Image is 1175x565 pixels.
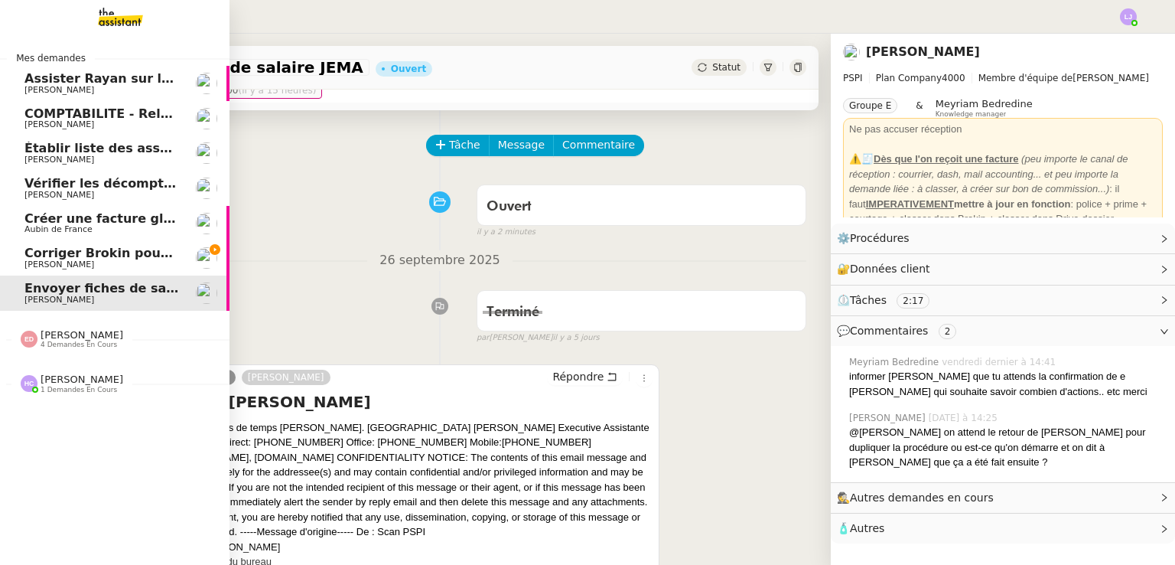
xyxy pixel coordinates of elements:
[498,136,545,154] span: Message
[897,293,929,309] nz-tag: 2:17
[936,98,1033,118] app-user-label: Knowledge manager
[24,106,436,121] span: COMPTABILITE - Relances factures impayées - octobre 2025
[196,142,217,164] img: users%2F0zQGGmvZECeMseaPawnreYAQQyS2%2Favatar%2Feddadf8a-b06f-4db9-91c4-adeed775bb0f
[837,325,962,337] span: 💬
[850,232,910,244] span: Procédures
[916,98,923,118] span: &
[391,64,426,73] div: Ouvert
[831,286,1175,315] div: ⏲️Tâches 2:17
[553,135,644,156] button: Commentaire
[477,226,535,239] span: il y a 2 minutes
[837,294,942,306] span: ⏲️
[196,247,217,269] img: users%2F0zQGGmvZECeMseaPawnreYAQQyS2%2Favatar%2Feddadf8a-b06f-4db9-91c4-adeed775bb0f
[837,260,936,278] span: 🔐
[876,73,942,83] span: Plan Company
[837,522,884,534] span: 🧴
[449,136,480,154] span: Tâche
[196,213,217,234] img: users%2FSclkIUIAuBOhhDrbgjtrSikBoD03%2Favatar%2F48cbc63d-a03d-4817-b5bf-7f7aeed5f2a9
[487,200,532,214] span: Ouvert
[24,85,94,95] span: [PERSON_NAME]
[367,250,513,271] span: 26 septembre 2025
[939,324,957,339] nz-tag: 2
[7,51,95,66] span: Mes demandes
[936,110,1007,119] span: Knowledge manager
[41,374,123,385] span: [PERSON_NAME]
[849,152,1157,241] div: ⚠️🧾 : il faut : police + prime + courtage + classer dans Brokin + classer dans Drive dossier Fact...
[24,260,94,269] span: [PERSON_NAME]
[24,190,94,200] span: [PERSON_NAME]
[850,263,930,275] span: Données client
[547,368,623,385] button: Répondre
[850,325,928,337] span: Commentaires
[843,73,863,83] span: PSPI
[837,492,1001,504] span: 🕵️
[24,141,342,155] span: Établir liste des assureurs pour primes brutes
[196,178,217,199] img: users%2F0zQGGmvZECeMseaPawnreYAQQyS2%2Favatar%2Feddadf8a-b06f-4db9-91c4-adeed775bb0f
[24,176,260,191] span: Vérifier les décomptes apporteurs
[929,411,1001,425] span: [DATE] à 14:25
[831,514,1175,544] div: 🧴Autres
[24,224,93,234] span: Aubin de France
[477,331,490,345] span: par
[426,135,490,156] button: Tâche
[849,153,1128,194] em: (peu importe le canal de réception : courrier, dash, mail accounting... et peu importe la demande...
[24,211,356,226] span: Créer une facture globale pour [PERSON_NAME]
[477,331,600,345] small: [PERSON_NAME]
[24,119,94,129] span: [PERSON_NAME]
[41,341,117,349] span: 4 demandes en cours
[41,386,117,394] span: 1 demandes en cours
[21,375,37,392] img: svg
[866,44,980,59] a: [PERSON_NAME]
[196,73,217,94] img: users%2Fa6PbEmLwvGXylUqKytRPpDpAx153%2Favatar%2Ffanny.png
[178,83,317,98] span: [DATE] 00:00
[238,85,316,96] span: (il y a 15 heures)
[850,492,994,504] span: Autres demandes en cours
[837,230,916,247] span: ⚙️
[24,281,236,296] span: Envoyer fiches de salaire JEMA
[850,522,884,534] span: Autres
[831,483,1175,513] div: 🕵️Autres demandes en cours
[849,369,1163,399] div: informer [PERSON_NAME] que tu attends la confirmation de e [PERSON_NAME] qui souhaite savoir comb...
[843,98,897,113] nz-tag: Groupe E
[978,73,1073,83] span: Membre d'équipe de
[831,316,1175,346] div: 💬Commentaires 2
[24,71,295,86] span: Assister Rayan sur la souscription Opal
[487,305,539,319] span: Terminé
[24,155,94,165] span: [PERSON_NAME]
[866,198,1071,210] strong: mettre à jour en fonction
[562,136,635,154] span: Commentaire
[1120,8,1137,25] img: svg
[942,73,965,83] span: 4000
[196,282,217,304] img: users%2FC0n4RBXzEbUC5atUgsP2qpDRH8u1%2Favatar%2F48114808-7f8b-4f9a-89ba-6a29867a11d8
[831,224,1175,253] div: ⚙️Procédures
[24,246,296,260] span: Corriger Brokin pour clôture comptable
[849,425,1163,470] div: @[PERSON_NAME] on attend le retour de [PERSON_NAME] pour dupliquer la procédure ou est-ce qu'on d...
[843,70,1163,86] span: [PERSON_NAME]
[712,62,740,73] span: Statut
[196,108,217,129] img: users%2F0zQGGmvZECeMseaPawnreYAQQyS2%2Favatar%2Feddadf8a-b06f-4db9-91c4-adeed775bb0f
[843,44,860,60] img: users%2FC0n4RBXzEbUC5atUgsP2qpDRH8u1%2Favatar%2F48114808-7f8b-4f9a-89ba-6a29867a11d8
[831,254,1175,284] div: 🔐Données client
[553,331,600,345] span: il y a 5 jours
[41,329,123,341] span: [PERSON_NAME]
[242,371,330,384] a: [PERSON_NAME]
[21,331,37,348] img: svg
[849,411,929,425] span: [PERSON_NAME]
[552,369,604,384] span: Répondre
[489,135,554,156] button: Message
[24,295,94,305] span: [PERSON_NAME]
[849,355,942,369] span: Meyriam Bedredine
[850,294,887,306] span: Tâches
[936,98,1033,109] span: Meyriam Bedredine
[80,391,653,413] h4: Feuille de temps [PERSON_NAME]
[866,198,954,210] u: IMPERATIVEMENT
[849,122,1157,137] div: Ne pas accuser réception
[874,153,1018,165] u: Dès que l'on reçoit une facture
[942,355,1059,369] span: vendredi dernier à 14:41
